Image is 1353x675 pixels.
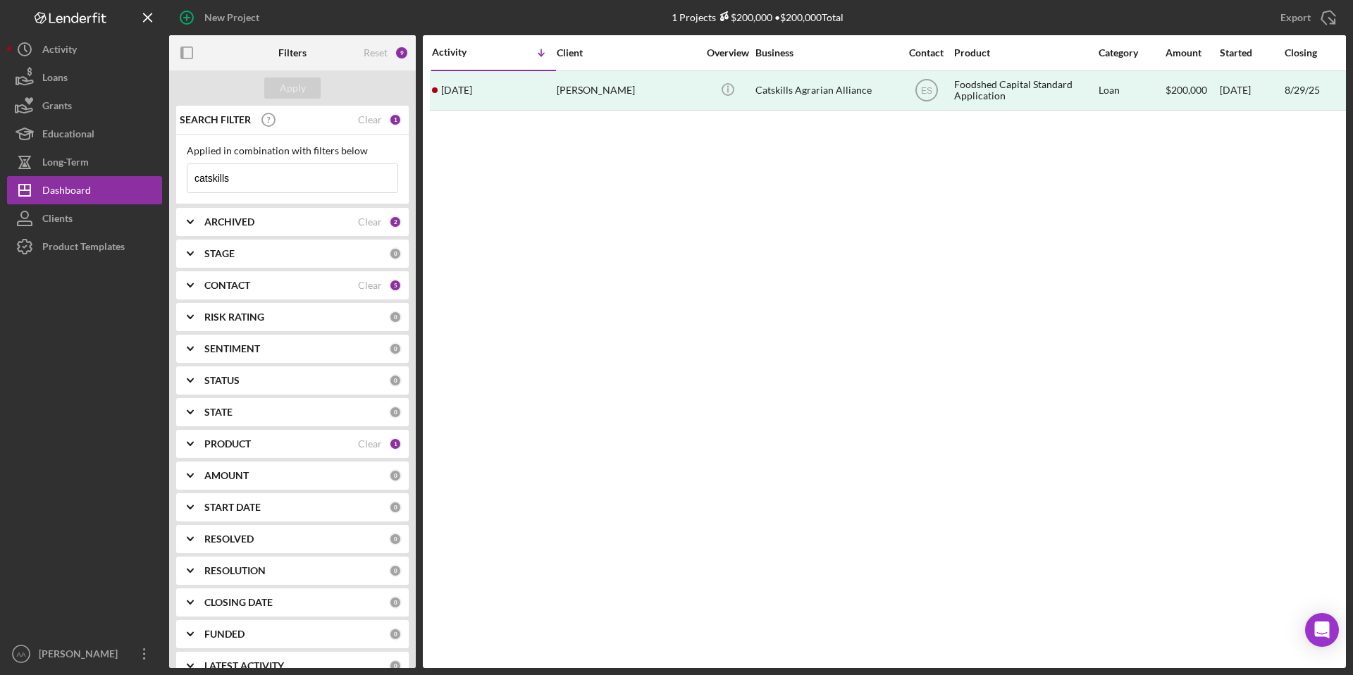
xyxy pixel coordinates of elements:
[389,374,402,387] div: 0
[7,63,162,92] button: Loans
[755,47,896,58] div: Business
[42,233,125,264] div: Product Templates
[7,148,162,176] button: Long-Term
[204,343,260,354] b: SENTIMENT
[280,78,306,99] div: Apply
[389,533,402,545] div: 0
[389,113,402,126] div: 1
[7,204,162,233] button: Clients
[42,35,77,67] div: Activity
[900,47,953,58] div: Contact
[389,628,402,640] div: 0
[204,216,254,228] b: ARCHIVED
[358,438,382,450] div: Clear
[204,660,284,671] b: LATEST ACTIVITY
[7,92,162,120] button: Grants
[389,501,402,514] div: 0
[358,114,382,125] div: Clear
[204,502,261,513] b: START DATE
[204,248,235,259] b: STAGE
[441,85,472,96] time: 2025-08-28 19:43
[389,564,402,577] div: 0
[204,4,259,32] div: New Project
[204,438,251,450] b: PRODUCT
[755,72,896,109] div: Catskills Agrarian Alliance
[204,628,245,640] b: FUNDED
[204,311,264,323] b: RISK RATING
[204,375,240,386] b: STATUS
[557,72,698,109] div: [PERSON_NAME]
[358,280,382,291] div: Clear
[169,4,273,32] button: New Project
[42,120,94,151] div: Educational
[42,176,91,208] div: Dashboard
[204,470,249,481] b: AMOUNT
[364,47,388,58] div: Reset
[7,640,162,668] button: AA[PERSON_NAME]
[358,216,382,228] div: Clear
[389,438,402,450] div: 1
[389,469,402,482] div: 0
[278,47,307,58] b: Filters
[389,596,402,609] div: 0
[42,92,72,123] div: Grants
[7,176,162,204] button: Dashboard
[204,280,250,291] b: CONTACT
[35,640,127,671] div: [PERSON_NAME]
[557,47,698,58] div: Client
[42,148,89,180] div: Long-Term
[1220,72,1283,109] div: [DATE]
[204,533,254,545] b: RESOLVED
[716,11,772,23] div: $200,000
[701,47,754,58] div: Overview
[672,11,844,23] div: 1 Projects • $200,000 Total
[389,279,402,292] div: 5
[204,407,233,418] b: STATE
[17,650,26,658] text: AA
[1285,85,1320,96] div: 8/29/25
[1099,47,1164,58] div: Category
[920,86,932,96] text: ES
[204,597,273,608] b: CLOSING DATE
[1280,4,1311,32] div: Export
[954,47,1095,58] div: Product
[264,78,321,99] button: Apply
[432,47,494,58] div: Activity
[1099,72,1164,109] div: Loan
[395,46,409,60] div: 9
[42,63,68,95] div: Loans
[389,659,402,672] div: 0
[7,35,162,63] button: Activity
[187,145,398,156] div: Applied in combination with filters below
[204,565,266,576] b: RESOLUTION
[389,311,402,323] div: 0
[1166,47,1218,58] div: Amount
[389,342,402,355] div: 0
[1166,72,1218,109] div: $200,000
[389,406,402,419] div: 0
[389,216,402,228] div: 2
[954,72,1095,109] div: Foodshed Capital Standard Application
[1305,613,1339,647] div: Open Intercom Messenger
[42,204,73,236] div: Clients
[1220,47,1283,58] div: Started
[1266,4,1346,32] button: Export
[7,233,162,261] button: Product Templates
[180,114,251,125] b: SEARCH FILTER
[7,120,162,148] button: Educational
[389,247,402,260] div: 0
